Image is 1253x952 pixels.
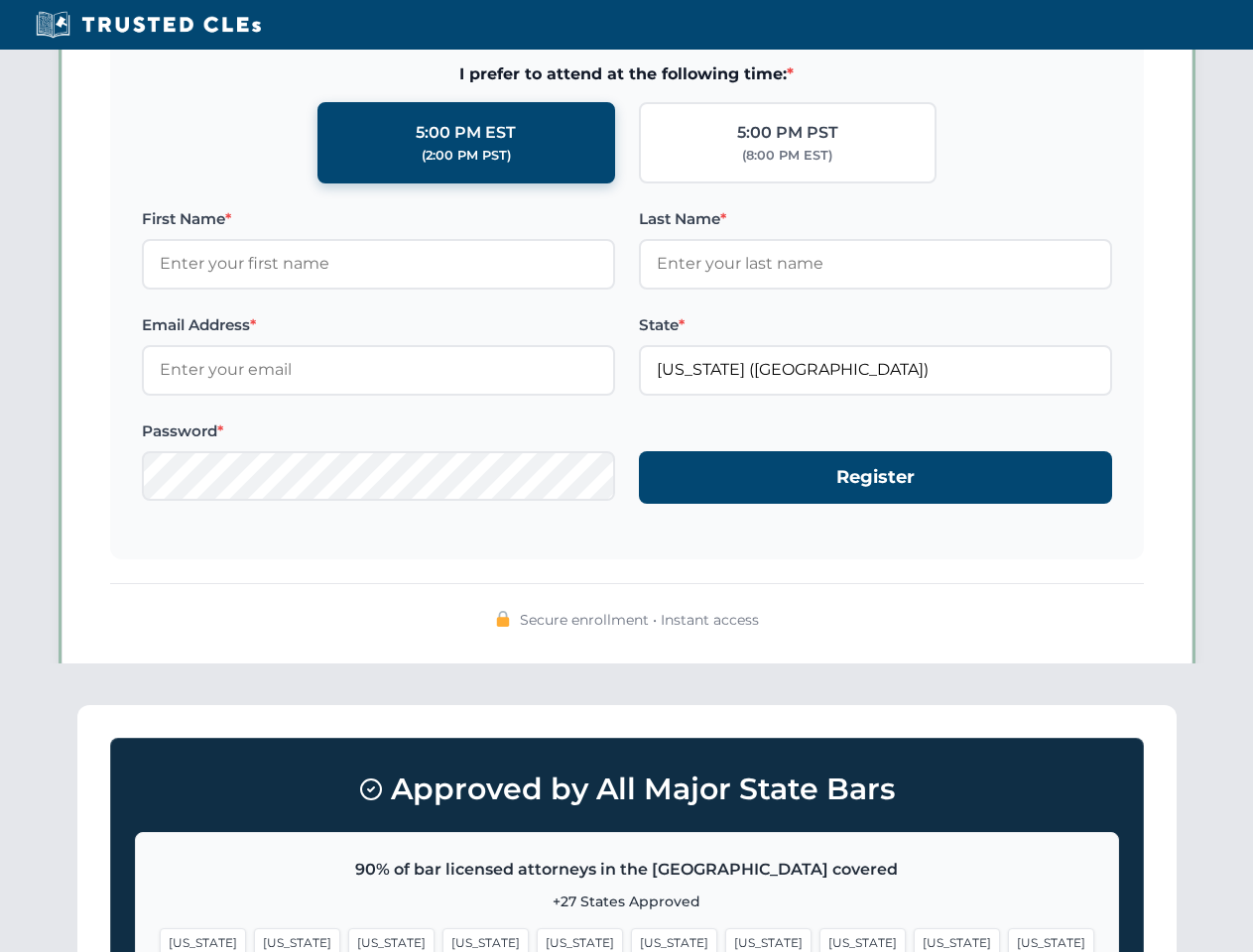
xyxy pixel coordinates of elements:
[495,611,511,627] img: 🔒
[142,313,615,337] label: Email Address
[142,207,615,231] label: First Name
[520,609,759,631] span: Secure enrollment • Instant access
[639,345,1112,395] input: Florida (FL)
[160,857,1094,883] p: 90% of bar licensed attorneys in the [GEOGRAPHIC_DATA] covered
[639,313,1112,337] label: State
[639,207,1112,231] label: Last Name
[142,419,615,443] label: Password
[737,120,838,146] div: 5:00 PM PST
[416,120,516,146] div: 5:00 PM EST
[422,146,511,166] div: (2:00 PM PST)
[639,239,1112,289] input: Enter your last name
[742,146,832,166] div: (8:00 PM EST)
[142,61,1112,87] span: I prefer to attend at the following time:
[30,10,267,40] img: Trusted CLEs
[160,891,1094,912] p: +27 States Approved
[142,345,615,395] input: Enter your email
[639,451,1112,504] button: Register
[142,239,615,289] input: Enter your first name
[135,763,1119,816] h3: Approved by All Major State Bars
